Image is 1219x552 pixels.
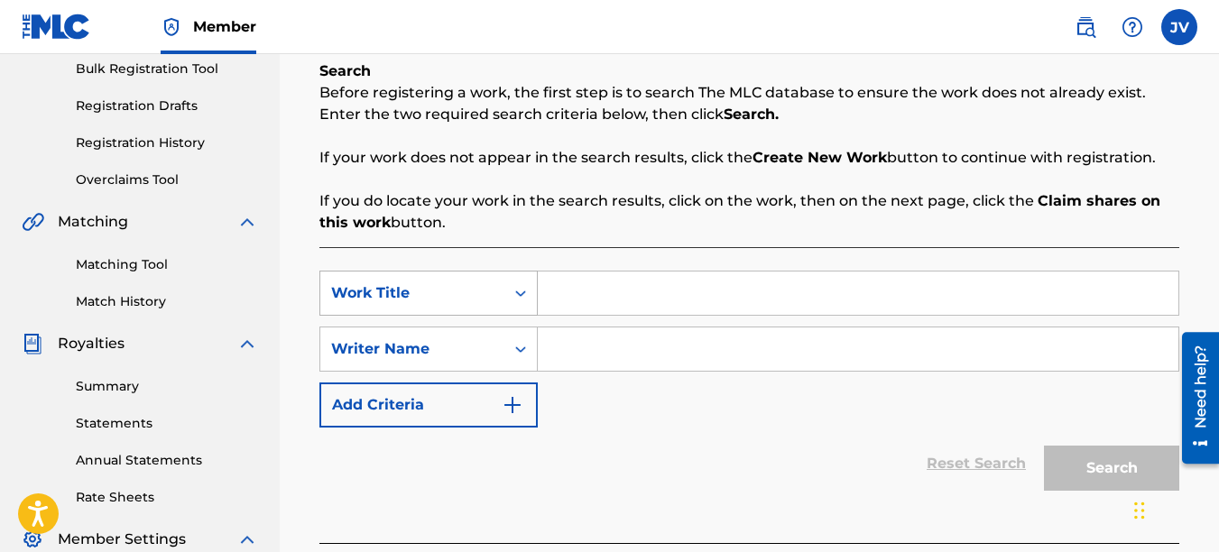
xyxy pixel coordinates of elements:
[76,488,258,507] a: Rate Sheets
[236,211,258,233] img: expand
[1114,9,1150,45] div: Help
[58,211,128,233] span: Matching
[319,271,1179,500] form: Search Form
[193,16,256,37] span: Member
[22,529,43,550] img: Member Settings
[76,414,258,433] a: Statements
[76,255,258,274] a: Matching Tool
[319,104,1179,125] p: Enter the two required search criteria below, then click
[753,149,887,166] strong: Create New Work
[22,211,44,233] img: Matching
[1075,16,1096,38] img: search
[1067,9,1104,45] a: Public Search
[76,133,258,152] a: Registration History
[1134,483,1145,538] div: Drag
[331,338,494,360] div: Writer Name
[58,529,186,550] span: Member Settings
[76,292,258,311] a: Match History
[319,190,1179,234] p: If you do locate your work in the search results, click on the work, then on the next page, click...
[319,82,1179,104] p: Before registering a work, the first step is to search The MLC database to ensure the work does n...
[502,394,523,416] img: 9d2ae6d4665cec9f34b9.svg
[319,382,538,428] button: Add Criteria
[724,106,779,123] strong: Search.
[331,282,494,304] div: Work Title
[1168,325,1219,470] iframe: Resource Center
[1122,16,1143,38] img: help
[76,170,258,189] a: Overclaims Tool
[76,377,258,396] a: Summary
[22,14,91,40] img: MLC Logo
[76,60,258,78] a: Bulk Registration Tool
[319,62,371,79] b: Search
[58,333,125,354] span: Royalties
[1161,9,1197,45] div: User Menu
[236,333,258,354] img: expand
[161,16,182,38] img: Top Rightsholder
[1129,465,1219,552] iframe: Chat Widget
[76,451,258,470] a: Annual Statements
[319,147,1179,169] p: If your work does not appear in the search results, click the button to continue with registration.
[236,529,258,550] img: expand
[22,333,43,354] img: Royalties
[76,97,258,115] a: Registration Drafts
